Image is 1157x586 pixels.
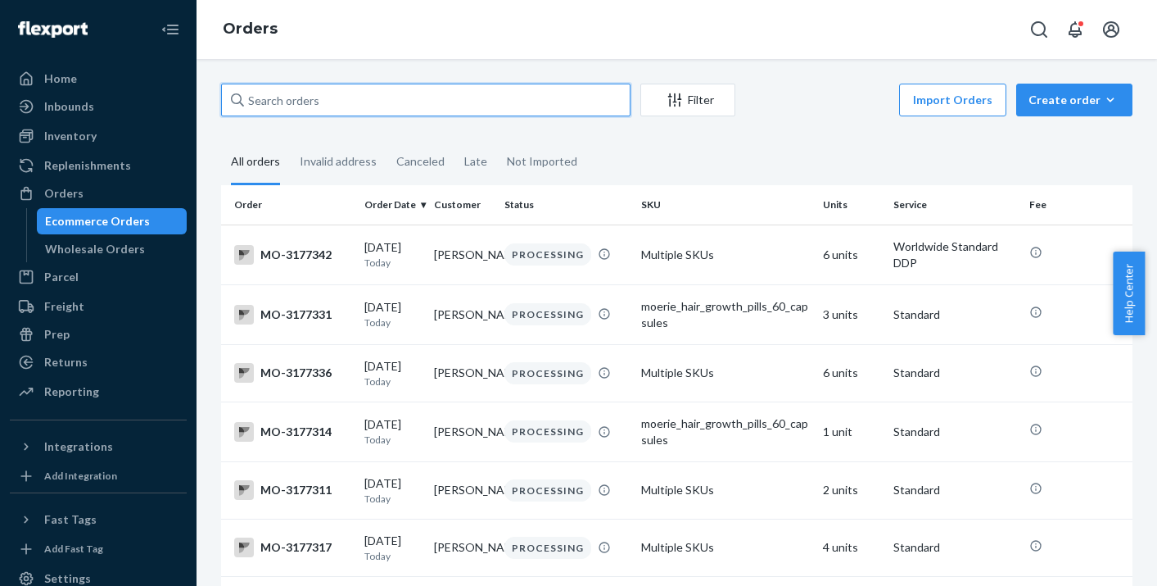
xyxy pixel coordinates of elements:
div: Invalid address [300,140,377,183]
a: Add Fast Tag [10,539,187,559]
p: Standard [893,482,1017,498]
a: Prep [10,321,187,348]
button: Filter [640,84,735,116]
a: Orders [223,20,278,38]
div: Prep [44,326,70,343]
div: Inventory [44,128,97,144]
div: MO-3177311 [234,480,351,500]
div: Add Integration [44,469,117,483]
p: Today [364,375,421,388]
div: Customer [434,198,490,211]
div: MO-3177342 [234,245,351,265]
button: Integrations [10,434,187,460]
div: moerie_hair_growth_pills_60_capsules [641,416,811,448]
p: Today [364,433,421,447]
a: Freight [10,293,187,320]
div: MO-3177336 [234,363,351,383]
td: Multiple SKUs [635,225,817,284]
img: Flexport logo [18,21,88,38]
td: 6 units [816,225,886,284]
div: Create order [1028,92,1120,108]
div: Freight [44,298,84,315]
th: Fee [1023,185,1132,225]
div: Reporting [44,384,99,400]
div: [DATE] [364,475,421,506]
th: SKU [635,185,817,225]
th: Units [816,185,886,225]
th: Service [887,185,1024,225]
th: Order Date [358,185,427,225]
div: [DATE] [364,416,421,447]
div: [DATE] [364,533,421,563]
div: PROCESSING [504,420,591,443]
div: Home [44,70,77,87]
a: Ecommerce Orders [37,208,188,234]
button: Create order [1016,84,1132,116]
td: 2 units [816,461,886,519]
div: MO-3177317 [234,538,351,557]
div: Filter [641,92,734,108]
div: Late [464,140,487,183]
div: Canceled [396,140,445,183]
p: Today [364,549,421,563]
a: Inventory [10,123,187,149]
div: Orders [44,185,84,202]
td: [PERSON_NAME] [427,284,497,344]
a: Replenishments [10,152,187,179]
p: Today [364,256,421,270]
a: Add Integration [10,466,187,486]
button: Open notifications [1059,13,1091,46]
td: [PERSON_NAME] [427,461,497,519]
div: Not Imported [507,140,577,183]
div: Wholesale Orders [45,241,145,257]
td: Multiple SKUs [635,461,817,519]
div: Integrations [44,438,113,455]
div: Fast Tags [44,511,97,528]
div: Returns [44,354,88,370]
th: Status [498,185,635,225]
a: Reporting [10,379,187,405]
p: Worldwide Standard DDP [893,238,1017,271]
p: Standard [893,307,1017,323]
a: Orders [10,180,187,207]
button: Open account menu [1095,13,1128,46]
div: MO-3177314 [234,422,351,442]
a: Parcel [10,264,187,290]
input: Search orders [221,84,630,116]
a: Returns [10,349,187,375]
div: PROCESSING [504,243,591,266]
div: PROCESSING [504,479,591,502]
button: Help Center [1113,252,1145,335]
div: Ecommerce Orders [45,213,150,229]
td: [PERSON_NAME] [427,402,497,461]
div: PROCESSING [504,537,591,559]
button: Fast Tags [10,507,187,533]
div: [DATE] [364,358,421,388]
div: moerie_hair_growth_pills_60_capsules [641,298,811,331]
p: Standard [893,365,1017,381]
p: Today [364,316,421,329]
div: PROCESSING [504,362,591,384]
div: Replenishments [44,157,131,174]
p: Standard [893,424,1017,440]
p: Today [364,492,421,506]
ol: breadcrumbs [210,6,291,53]
div: All orders [231,140,280,185]
td: Multiple SKUs [635,519,817,576]
td: 1 unit [816,402,886,461]
div: Add Fast Tag [44,542,103,556]
p: Standard [893,539,1017,556]
div: PROCESSING [504,303,591,325]
a: Wholesale Orders [37,236,188,262]
button: Close Navigation [154,13,187,46]
div: [DATE] [364,239,421,270]
th: Order [221,185,358,225]
div: Inbounds [44,98,94,115]
div: [DATE] [364,299,421,329]
td: 3 units [816,284,886,344]
a: Home [10,66,187,92]
button: Import Orders [899,84,1006,116]
div: Parcel [44,269,79,285]
td: 4 units [816,519,886,576]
